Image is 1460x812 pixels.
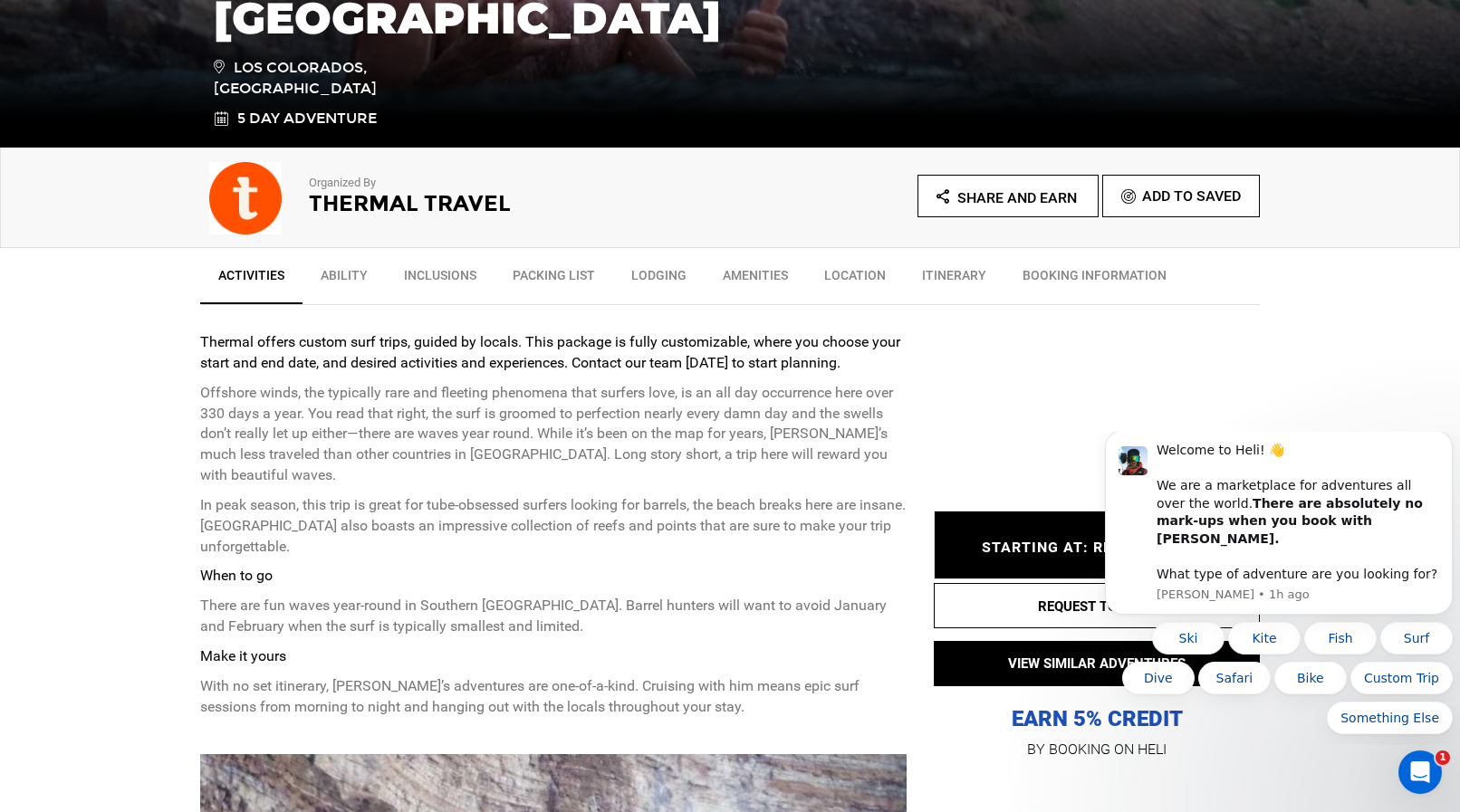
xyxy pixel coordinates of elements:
[237,109,377,129] span: 5 Day Adventure
[1004,257,1185,302] a: BOOKING INFORMATION
[7,190,355,302] div: Quick reply options
[309,175,680,192] p: Organized By
[309,192,680,215] h2: Thermal Travel
[934,737,1260,762] p: BY BOOKING ON HELI
[904,257,1004,302] a: Itinerary
[1142,187,1241,205] span: Add To Saved
[130,190,203,223] button: Quick reply: Kite
[1398,750,1442,794] iframe: Intercom live chat
[705,257,806,302] a: Amenities
[495,257,613,302] a: Packing List
[200,676,907,718] p: With no set itinerary, [PERSON_NAME]’s adventures are one-of-a-kind. Cruising with him means epic...
[806,257,904,302] a: Location
[54,190,127,223] button: Quick reply: Ski
[207,190,279,223] button: Quick reply: Fish
[386,257,495,302] a: Inclusions
[253,230,355,263] button: Quick reply: Custom Trip
[200,162,291,234] img: img_ef9d17d2e9add1f66707dcbebb635310.png
[214,56,472,100] span: Los Colorados, [GEOGRAPHIC_DATA]
[200,647,286,664] strong: Make it yours
[613,257,705,302] a: Lodging
[200,257,303,304] a: Activities
[934,524,1260,733] p: EARN 5% CREDIT
[200,495,907,558] p: In peak season, this trip is great for tube-obsessed surfers looking for barrels, the beach break...
[59,64,325,114] b: There are absolutely no mark-ups when you book with [PERSON_NAME].
[200,333,900,371] strong: Thermal offers custom surf trips, guided by locals. This package is fully customizable, where you...
[200,596,907,637] p: There are fun waves year-round in Southern [GEOGRAPHIC_DATA]. Barrel hunters will want to avoid J...
[934,583,1260,628] button: REQUEST TO BOOK
[177,230,249,263] button: Quick reply: Bike
[283,190,355,223] button: Quick reply: Surf
[957,189,1077,206] span: Share and Earn
[934,641,1260,686] button: VIEW SIMILAR ADVENTURES
[1436,750,1450,765] span: 1
[303,257,386,302] a: Ability
[101,230,173,263] button: Quick reply: Safari
[24,230,97,263] button: Quick reply: Dive
[59,155,341,171] p: Message from Carl, sent 1h ago
[21,14,50,43] img: Profile image for Carl
[59,10,341,152] div: Message content
[229,270,355,302] button: Quick reply: Something Else
[59,10,341,152] div: Welcome to Heli! 👋 We are a marketplace for adventures all over the world. What type of adventure...
[982,539,1212,556] span: STARTING AT: REQUEST PRICE
[1098,432,1460,745] iframe: Intercom notifications message
[200,383,907,486] p: Offshore winds, the typically rare and fleeting phenomena that surfers love, is an all day occurr...
[200,567,273,584] strong: When to go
